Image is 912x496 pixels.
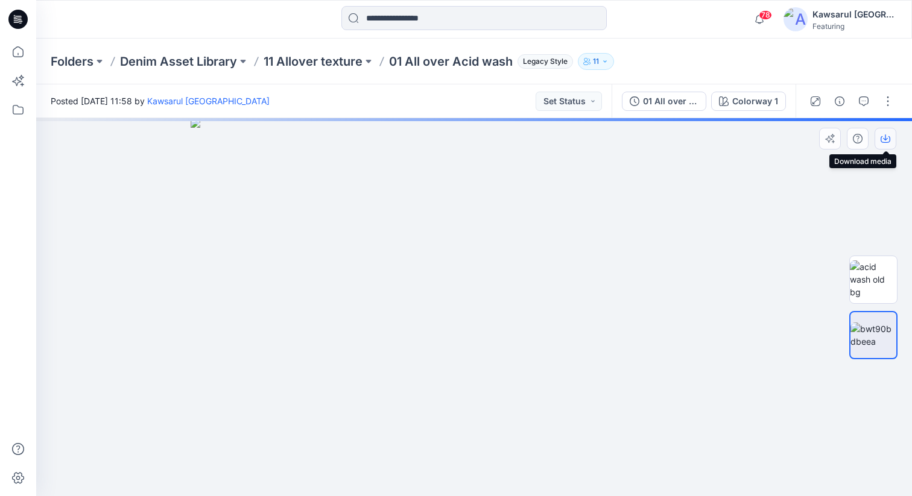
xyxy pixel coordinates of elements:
[784,7,808,31] img: avatar
[830,92,849,111] button: Details
[732,95,778,108] div: Colorway 1
[518,54,573,69] span: Legacy Style
[147,96,270,106] a: Kawsarul [GEOGRAPHIC_DATA]
[120,53,237,70] a: Denim Asset Library
[264,53,363,70] a: 11 Allover texture
[389,53,513,70] p: 01 All over Acid wash
[51,53,93,70] a: Folders
[622,92,706,111] button: 01 All over Acid wash
[850,322,896,348] img: bwt90bdbeea
[812,22,897,31] div: Featuring
[578,53,614,70] button: 11
[850,260,897,298] img: acid wash old bg
[812,7,897,22] div: Kawsarul [GEOGRAPHIC_DATA]
[593,55,599,68] p: 11
[759,10,772,20] span: 78
[191,118,758,496] img: eyJhbGciOiJIUzI1NiIsImtpZCI6IjAiLCJzbHQiOiJzZXMiLCJ0eXAiOiJKV1QifQ.eyJkYXRhIjp7InR5cGUiOiJzdG9yYW...
[711,92,786,111] button: Colorway 1
[513,53,573,70] button: Legacy Style
[51,95,270,107] span: Posted [DATE] 11:58 by
[643,95,698,108] div: 01 All over Acid wash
